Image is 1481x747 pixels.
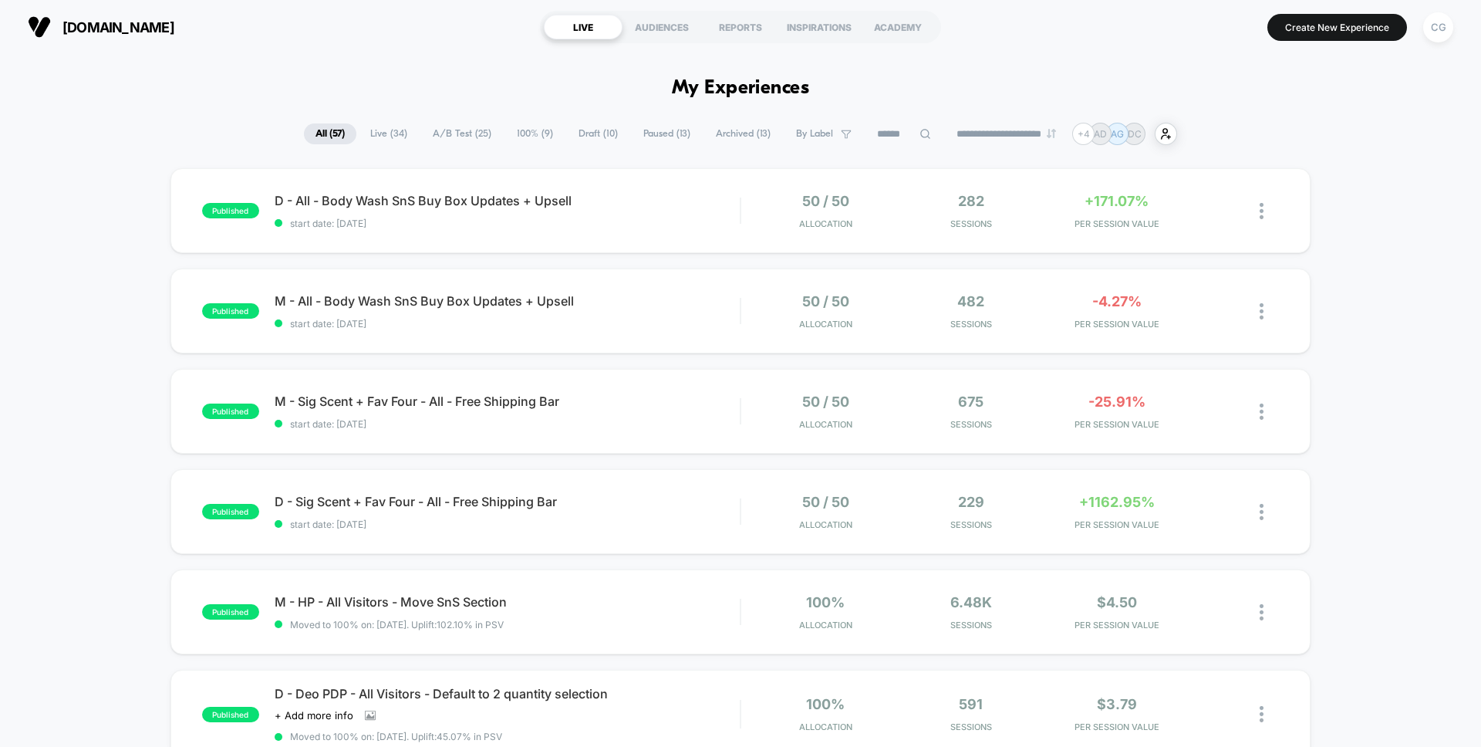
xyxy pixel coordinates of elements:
[902,419,1041,430] span: Sessions
[802,494,849,510] span: 50 / 50
[799,218,852,229] span: Allocation
[806,594,845,610] span: 100%
[202,404,259,419] span: published
[1088,394,1145,410] span: -25.91%
[421,123,503,144] span: A/B Test ( 25 )
[802,193,849,209] span: 50 / 50
[1047,419,1186,430] span: PER SESSION VALUE
[1260,504,1263,520] img: close
[28,15,51,39] img: Visually logo
[275,293,740,309] span: M - All - Body Wash SnS Buy Box Updates + Upsell
[1419,12,1458,43] button: CG
[780,15,859,39] div: INSPIRATIONS
[1094,128,1107,140] p: AD
[1111,128,1124,140] p: AG
[1260,303,1263,319] img: close
[859,15,937,39] div: ACADEMY
[304,123,356,144] span: All ( 57 )
[799,519,852,530] span: Allocation
[959,696,983,712] span: 591
[806,696,845,712] span: 100%
[359,123,419,144] span: Live ( 34 )
[1047,319,1186,330] span: PER SESSION VALUE
[701,15,780,39] div: REPORTS
[902,218,1041,229] span: Sessions
[704,123,782,144] span: Archived ( 13 )
[275,594,740,610] span: M - HP - All Visitors - Move SnS Section
[202,604,259,620] span: published
[796,128,833,140] span: By Label
[275,494,740,509] span: D - Sig Scent + Fav Four - All - Free Shipping Bar
[1072,123,1095,145] div: + 4
[62,19,174,35] span: [DOMAIN_NAME]
[1097,696,1137,712] span: $3.79
[902,620,1041,630] span: Sessions
[275,686,740,701] span: D - Deo PDP - All Visitors - Default to 2 quantity selection
[1267,14,1407,41] button: Create New Experience
[1047,218,1186,229] span: PER SESSION VALUE
[958,394,983,410] span: 675
[1260,203,1263,219] img: close
[202,504,259,519] span: published
[1047,519,1186,530] span: PER SESSION VALUE
[1092,293,1142,309] span: -4.27%
[802,394,849,410] span: 50 / 50
[799,419,852,430] span: Allocation
[799,319,852,330] span: Allocation
[802,293,849,309] span: 50 / 50
[958,193,984,209] span: 282
[1128,128,1142,140] p: DC
[290,731,502,742] span: Moved to 100% on: [DATE] . Uplift: 45.07% in PSV
[505,123,565,144] span: 100% ( 9 )
[275,394,740,409] span: M - Sig Scent + Fav Four - All - Free Shipping Bar
[950,594,992,610] span: 6.48k
[1260,706,1263,722] img: close
[799,620,852,630] span: Allocation
[1260,404,1263,420] img: close
[275,193,740,208] span: D - All - Body Wash SnS Buy Box Updates + Upsell
[902,519,1041,530] span: Sessions
[275,519,740,530] span: start date: [DATE]
[1047,722,1186,732] span: PER SESSION VALUE
[622,15,701,39] div: AUDIENCES
[1423,12,1453,42] div: CG
[799,722,852,732] span: Allocation
[202,303,259,319] span: published
[1260,604,1263,620] img: close
[672,77,810,100] h1: My Experiences
[1079,494,1155,510] span: +1162.95%
[23,15,179,39] button: [DOMAIN_NAME]
[902,722,1041,732] span: Sessions
[1085,193,1149,209] span: +171.07%
[290,619,504,630] span: Moved to 100% on: [DATE] . Uplift: 102.10% in PSV
[957,293,984,309] span: 482
[275,418,740,430] span: start date: [DATE]
[544,15,622,39] div: LIVE
[567,123,629,144] span: Draft ( 10 )
[202,707,259,722] span: published
[958,494,984,510] span: 229
[275,318,740,330] span: start date: [DATE]
[902,319,1041,330] span: Sessions
[275,218,740,229] span: start date: [DATE]
[202,203,259,218] span: published
[1047,620,1186,630] span: PER SESSION VALUE
[632,123,702,144] span: Paused ( 13 )
[1097,594,1137,610] span: $4.50
[1047,129,1056,138] img: end
[275,709,353,722] span: + Add more info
